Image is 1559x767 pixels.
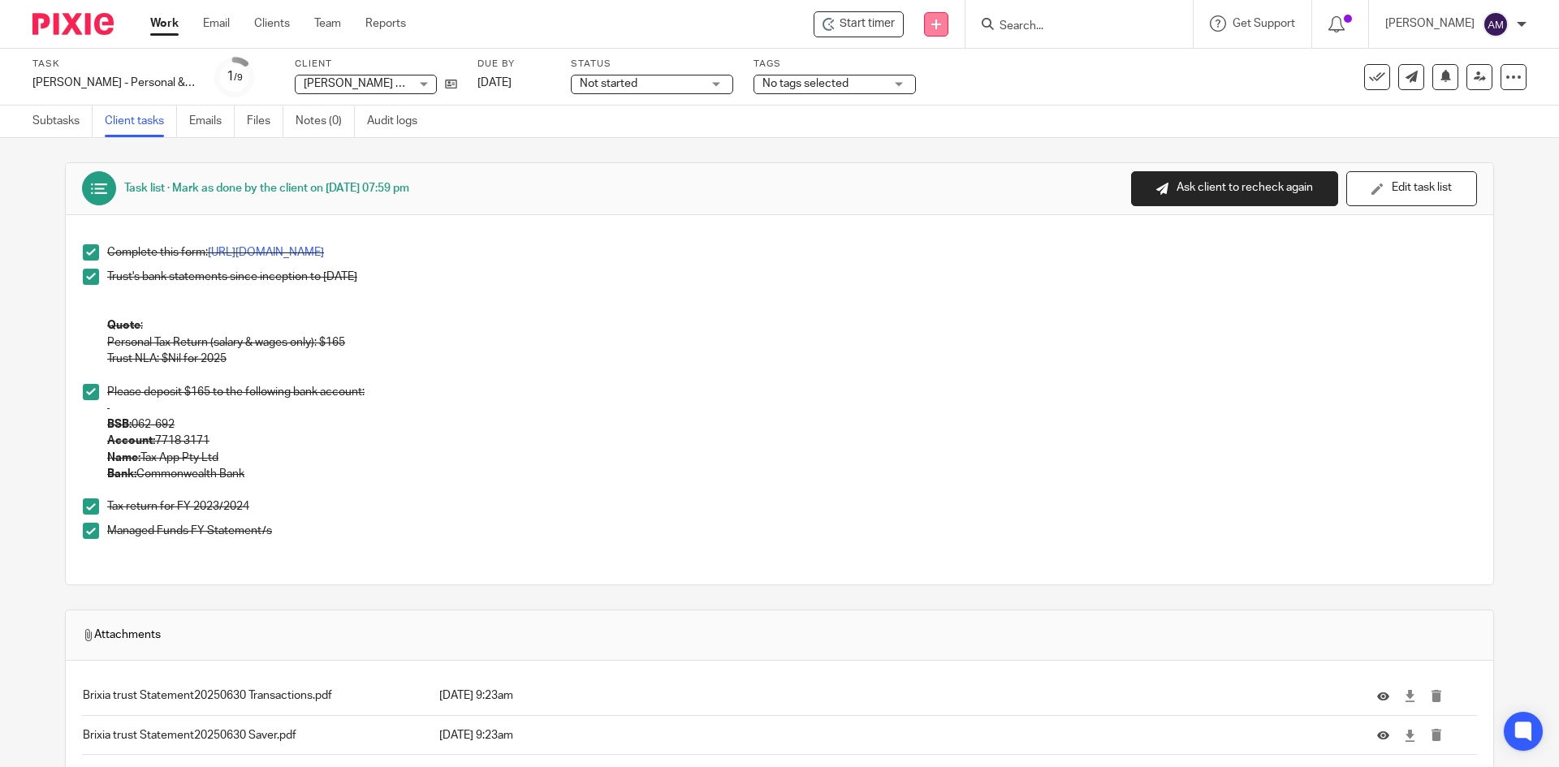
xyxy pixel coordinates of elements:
[107,523,1476,539] p: Managed Funds FY Statement/s
[1404,727,1416,743] a: Download
[189,106,235,137] a: Emails
[208,247,324,258] a: [URL][DOMAIN_NAME]
[754,58,916,71] label: Tags
[83,727,430,743] p: Brixia trust Statement20250630 Saver.pdf
[107,334,1476,384] p: Personal Tax Return (salary & wages only): $165 Trust NLA: $Nil for 2025
[107,244,1476,261] p: Complete this form:
[107,419,132,430] strong: BSB:
[296,106,355,137] a: Notes (0)
[477,77,512,88] span: [DATE]
[314,15,341,32] a: Team
[762,78,849,89] span: No tags selected
[477,58,551,71] label: Due by
[107,450,1476,466] p: Tax App Pty Ltd
[1483,11,1509,37] img: svg%3E
[83,687,430,704] p: Brixia trust Statement20250630 Transactions.pdf
[1404,687,1416,704] a: Download
[150,15,179,32] a: Work
[304,78,541,89] span: [PERSON_NAME] FETTOLINI [PERSON_NAME]
[32,106,93,137] a: Subtasks
[107,433,1476,449] p: 7718 3171
[247,106,283,137] a: Files
[107,269,1476,334] p: Trust's bank statements since inception to [DATE] :
[571,58,733,71] label: Status
[107,498,1476,515] p: Tax return for FY 2023/2024
[580,78,637,89] span: Not started
[439,687,1353,704] p: [DATE] 9:23am
[107,416,1476,433] p: 062-692
[107,320,140,331] strong: Quote
[32,75,195,91] div: [PERSON_NAME] - Personal & Trust NLA tax return FY2024-2025
[1385,15,1475,32] p: [PERSON_NAME]
[227,67,243,86] div: 1
[367,106,430,137] a: Audit logs
[82,627,161,643] span: Attachments
[203,15,230,32] a: Email
[1346,171,1477,206] button: Edit task list
[107,384,1476,400] p: Please deposit $165 to the following bank account:
[107,466,1476,482] p: Commonwealth Bank
[107,452,140,463] strong: Name:
[32,58,195,71] label: Task
[32,75,195,91] div: Mattia Bianchetti - Personal &amp; Trust NLA tax return FY2024-2025
[32,13,114,35] img: Pixie
[1233,18,1295,29] span: Get Support
[295,58,457,71] label: Client
[365,15,406,32] a: Reports
[124,180,409,196] div: Task list · Mark as done by the client on [DATE] 07:59 pm
[1131,171,1338,206] button: Ask client to recheck again
[840,15,895,32] span: Start timer
[234,73,243,82] small: /9
[814,11,904,37] div: MATTIA FETTOLINI BIANCHETTI - Mattia Bianchetti - Personal & Trust NLA tax return FY2024-2025
[254,15,290,32] a: Clients
[107,435,155,446] strong: Account:
[998,19,1144,34] input: Search
[107,468,136,480] strong: Bank:
[439,727,1353,743] p: [DATE] 9:23am
[105,106,177,137] a: Client tasks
